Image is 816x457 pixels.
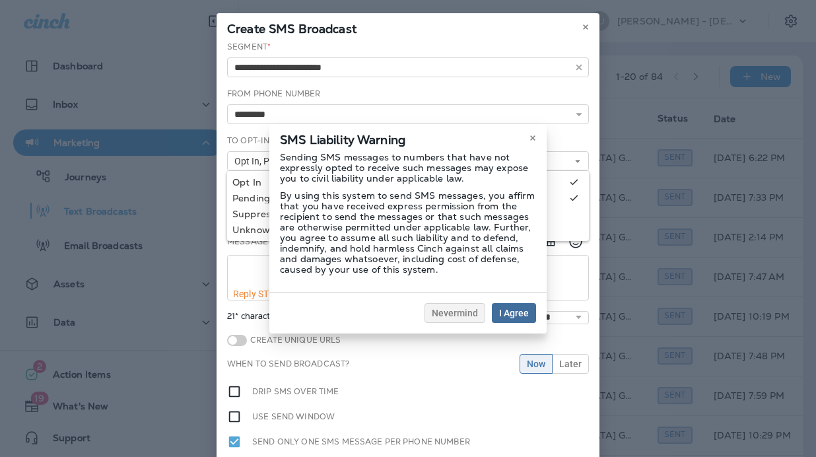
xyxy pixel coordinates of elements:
[280,190,536,275] p: By using this system to send SMS messages, you affirm that you have received express permission f...
[269,124,547,152] div: SMS Liability Warning
[280,152,536,184] p: Sending SMS messages to numbers that have not expressly opted to receive such messages may expose...
[492,303,536,323] button: I Agree
[432,308,478,318] span: Nevermind
[425,303,485,323] button: Nevermind
[499,308,529,318] span: I Agree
